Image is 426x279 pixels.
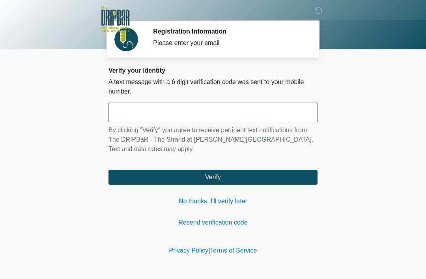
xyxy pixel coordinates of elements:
a: No thanks, I'll verify later [108,197,318,206]
p: A text message with a 6 digit verification code was sent to your mobile number. [108,77,318,96]
p: By clicking "Verify" you agree to receive pertinent text notifications from The DRIPBaR - The Str... [108,125,318,154]
a: | [208,247,210,254]
div: Please enter your email [153,38,306,48]
img: The DRIPBaR - The Strand at Huebner Oaks Logo [101,6,130,32]
button: Verify [108,170,318,185]
img: Agent Avatar [114,28,138,51]
a: Resend verification code [108,218,318,227]
h2: Verify your identity [108,67,318,74]
a: Privacy Policy [169,247,209,254]
a: Terms of Service [210,247,257,254]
